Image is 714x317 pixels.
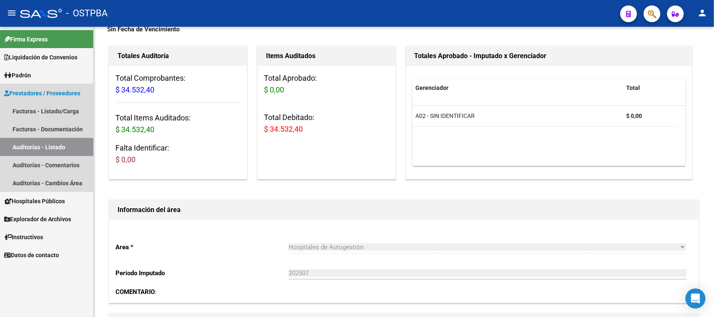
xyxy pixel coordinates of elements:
[416,84,449,91] span: Gerenciador
[115,85,154,94] span: $ 34.532,40
[264,85,284,94] span: $ 0,00
[412,79,623,97] datatable-header-cell: Gerenciador
[115,72,241,96] h3: Total Comprobantes:
[264,112,389,135] h3: Total Debitado:
[4,89,80,98] span: Prestadores / Proveedores
[289,243,363,251] span: Hospitales de Autogestión
[686,289,706,309] div: Open Intercom Messenger
[118,49,238,63] h1: Totales Auditoría
[115,125,154,134] span: $ 34.532,40
[4,53,77,62] span: Liquidación de Convenios
[115,288,156,296] span: :
[4,233,43,242] span: Instructivos
[115,268,289,278] p: Periodo Imputado
[7,8,17,18] mat-icon: menu
[4,35,48,44] span: Firma Express
[118,203,690,217] h1: Información del área
[264,72,389,96] h3: Total Aprobado:
[115,288,155,296] strong: COMENTARIO
[107,25,701,34] div: Sin Fecha de Vencimiento
[623,79,678,97] datatable-header-cell: Total
[66,4,107,23] span: - OSTPBA
[115,155,136,164] span: $ 0,00
[264,125,303,133] span: $ 34.532,40
[416,112,475,119] span: A02 - SIN IDENTIFICAR
[266,49,387,63] h1: Items Auditados
[4,215,71,224] span: Explorador de Archivos
[115,142,241,166] h3: Falta Identificar:
[115,112,241,135] h3: Total Items Auditados:
[415,49,684,63] h1: Totales Aprobado - Imputado x Gerenciador
[4,71,31,80] span: Padrón
[4,197,65,206] span: Hospitales Públicos
[115,243,289,252] p: Area *
[697,8,707,18] mat-icon: person
[627,84,640,91] span: Total
[4,251,59,260] span: Datos de contacto
[627,112,642,119] strong: $ 0,00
